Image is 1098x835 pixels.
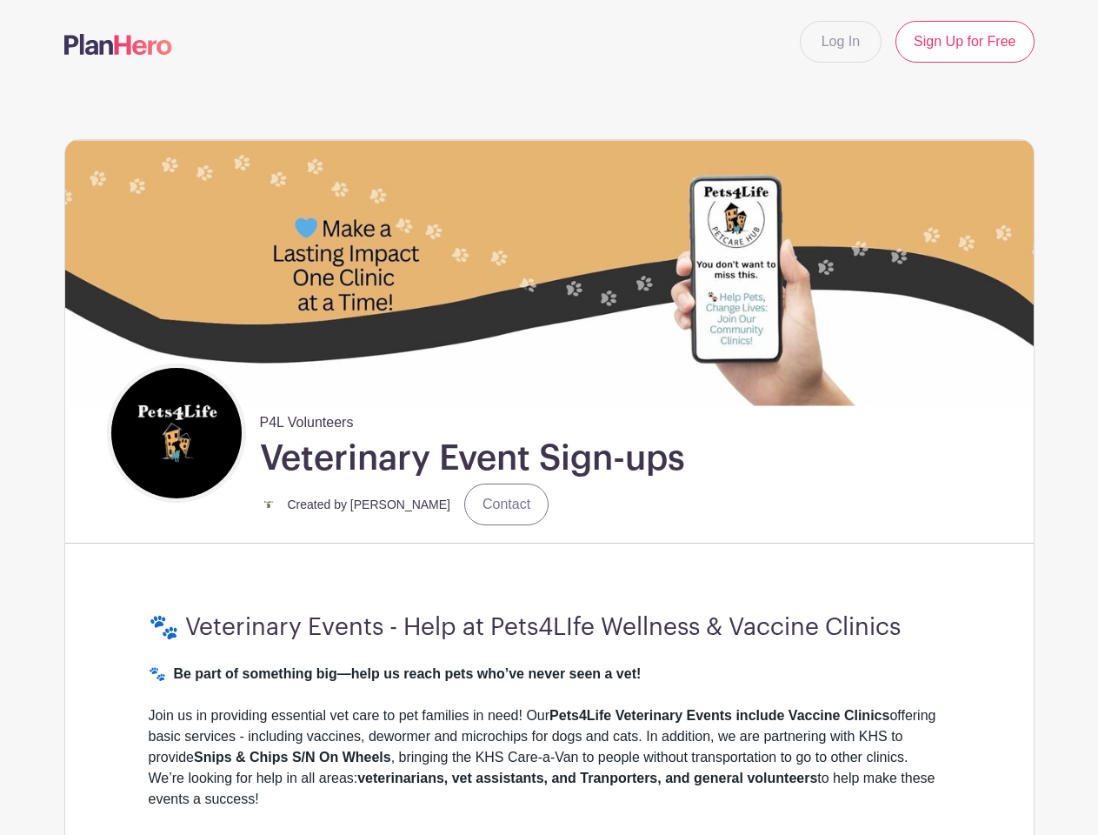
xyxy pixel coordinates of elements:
img: square%20black%20logo%20FB%20profile.jpg [111,368,242,498]
h3: 🐾 Veterinary Events - Help at Pets4LIfe Wellness & Vaccine Clinics [149,613,950,643]
h1: Veterinary Event Sign-ups [260,437,685,480]
small: Created by [PERSON_NAME] [288,498,451,511]
a: Contact [464,484,549,525]
img: 40210%20Zip%20(5).jpg [65,140,1034,405]
a: Log In [800,21,882,63]
a: Sign Up for Free [895,21,1034,63]
strong: Snips & Chips S/N On Wheels [194,750,391,765]
img: logo-507f7623f17ff9eddc593b1ce0a138ce2505c220e1c5a4e2b4648c50719b7d32.svg [64,34,172,55]
div: Join us in providing essential vet care to pet families in need! Our offering basic services - in... [149,705,950,831]
span: P4L Volunteers [260,405,354,433]
strong: Pets4Life Veterinary Events include Vaccine Clinics [549,708,889,723]
strong: veterinarians, vet assistants, and Tranporters, and general volunteers [357,771,817,785]
strong: 🐾 Be part of something big—help us reach pets who’ve never seen a vet! [149,666,642,681]
img: small%20square%20logo.jpg [260,496,277,513]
